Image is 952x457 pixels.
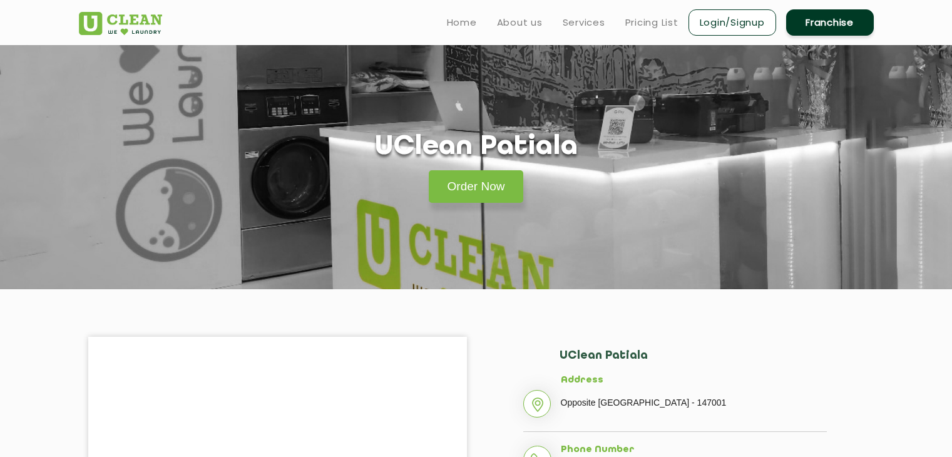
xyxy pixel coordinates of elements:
[497,15,543,30] a: About us
[625,15,678,30] a: Pricing List
[375,131,578,163] h1: UClean Patiala
[786,9,874,36] a: Franchise
[560,349,827,375] h2: UClean Patiala
[688,9,776,36] a: Login/Signup
[447,15,477,30] a: Home
[561,393,827,412] p: Opposite [GEOGRAPHIC_DATA] - 147001
[561,375,827,386] h5: Address
[429,170,524,203] a: Order Now
[561,444,827,456] h5: Phone Number
[563,15,605,30] a: Services
[79,12,162,35] img: UClean Laundry and Dry Cleaning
